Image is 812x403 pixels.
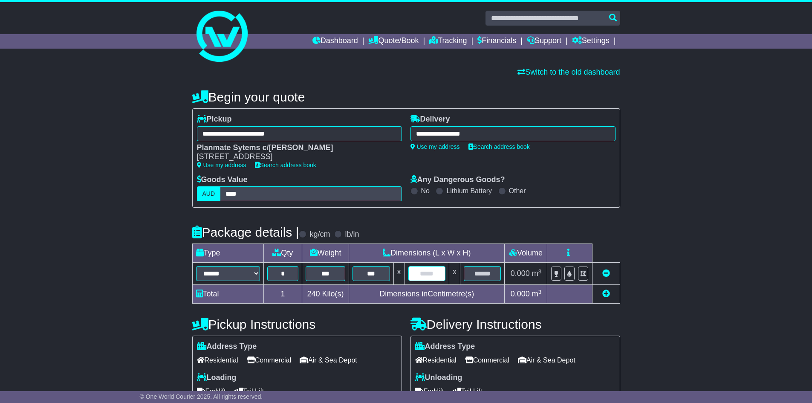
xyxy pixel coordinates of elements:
[410,317,620,331] h4: Delivery Instructions
[300,354,357,367] span: Air & Sea Depot
[468,143,530,150] a: Search address book
[509,187,526,195] label: Other
[263,244,302,263] td: Qty
[197,162,246,168] a: Use my address
[192,285,263,304] td: Total
[532,290,542,298] span: m
[255,162,316,168] a: Search address book
[421,187,430,195] label: No
[349,285,505,304] td: Dimensions in Centimetre(s)
[312,34,358,49] a: Dashboard
[505,244,547,263] td: Volume
[477,34,516,49] a: Financials
[234,385,264,398] span: Tail Lift
[368,34,419,49] a: Quote/Book
[410,115,450,124] label: Delivery
[517,68,620,76] a: Switch to the old dashboard
[309,230,330,239] label: kg/cm
[197,143,393,153] div: Planmate Sytems c/[PERSON_NAME]
[453,385,483,398] span: Tail Lift
[449,263,460,285] td: x
[532,269,542,278] span: m
[465,354,509,367] span: Commercial
[349,244,505,263] td: Dimensions (L x W x H)
[446,187,492,195] label: Lithium Battery
[197,342,257,351] label: Address Type
[197,385,226,398] span: Forklift
[192,244,263,263] td: Type
[197,373,237,383] label: Loading
[302,244,349,263] td: Weight
[140,393,263,400] span: © One World Courier 2025. All rights reserved.
[197,186,221,201] label: AUD
[511,290,530,298] span: 0.000
[197,175,248,185] label: Goods Value
[307,290,320,298] span: 240
[192,317,402,331] h4: Pickup Instructions
[415,385,444,398] span: Forklift
[572,34,610,49] a: Settings
[247,354,291,367] span: Commercial
[429,34,467,49] a: Tracking
[345,230,359,239] label: lb/in
[263,285,302,304] td: 1
[511,269,530,278] span: 0.000
[197,115,232,124] label: Pickup
[518,354,575,367] span: Air & Sea Depot
[302,285,349,304] td: Kilo(s)
[538,268,542,275] sup: 3
[393,263,405,285] td: x
[602,290,610,298] a: Add new item
[192,90,620,104] h4: Begin your quote
[415,342,475,351] label: Address Type
[538,289,542,295] sup: 3
[410,175,505,185] label: Any Dangerous Goods?
[415,354,457,367] span: Residential
[410,143,460,150] a: Use my address
[197,152,393,162] div: [STREET_ADDRESS]
[415,373,462,383] label: Unloading
[602,269,610,278] a: Remove this item
[192,225,299,239] h4: Package details |
[527,34,561,49] a: Support
[197,354,238,367] span: Residential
